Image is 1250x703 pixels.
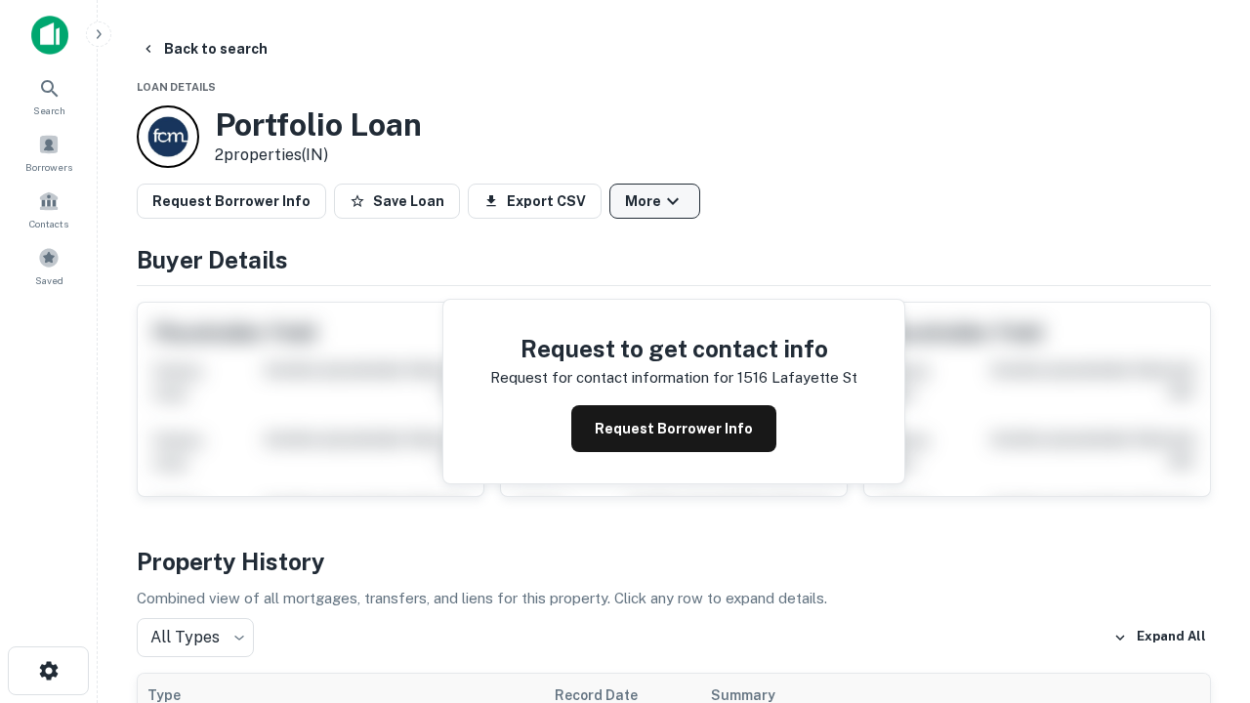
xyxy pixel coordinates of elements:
div: All Types [137,618,254,657]
p: 2 properties (IN) [215,144,422,167]
img: capitalize-icon.png [31,16,68,55]
button: Request Borrower Info [137,184,326,219]
p: 1516 lafayette st [737,366,857,390]
a: Contacts [6,183,92,235]
p: Combined view of all mortgages, transfers, and liens for this property. Click any row to expand d... [137,587,1211,610]
span: Saved [35,272,63,288]
span: Contacts [29,216,68,231]
a: Borrowers [6,126,92,179]
iframe: Chat Widget [1152,547,1250,641]
span: Loan Details [137,81,216,93]
a: Search [6,69,92,122]
button: Expand All [1108,623,1211,652]
button: Save Loan [334,184,460,219]
span: Borrowers [25,159,72,175]
button: Request Borrower Info [571,405,776,452]
span: Search [33,103,65,118]
button: Back to search [133,31,275,66]
h4: Request to get contact info [490,331,857,366]
h4: Buyer Details [137,242,1211,277]
p: Request for contact information for [490,366,733,390]
h3: Portfolio Loan [215,106,422,144]
h4: Property History [137,544,1211,579]
button: More [609,184,700,219]
button: Export CSV [468,184,602,219]
a: Saved [6,239,92,292]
